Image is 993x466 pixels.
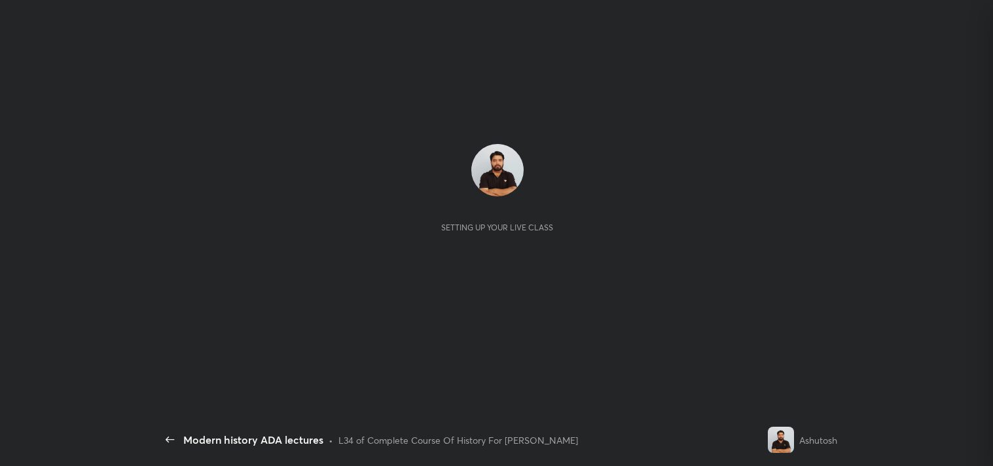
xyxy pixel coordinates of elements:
[799,433,837,447] div: Ashutosh
[471,144,524,196] img: 50a2b7cafd4e47798829f34b8bc3a81a.jpg
[338,433,578,447] div: L34 of Complete Course Of History For [PERSON_NAME]
[329,433,333,447] div: •
[441,223,553,232] div: Setting up your live class
[183,432,323,448] div: Modern history ADA lectures
[768,427,794,453] img: 50a2b7cafd4e47798829f34b8bc3a81a.jpg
